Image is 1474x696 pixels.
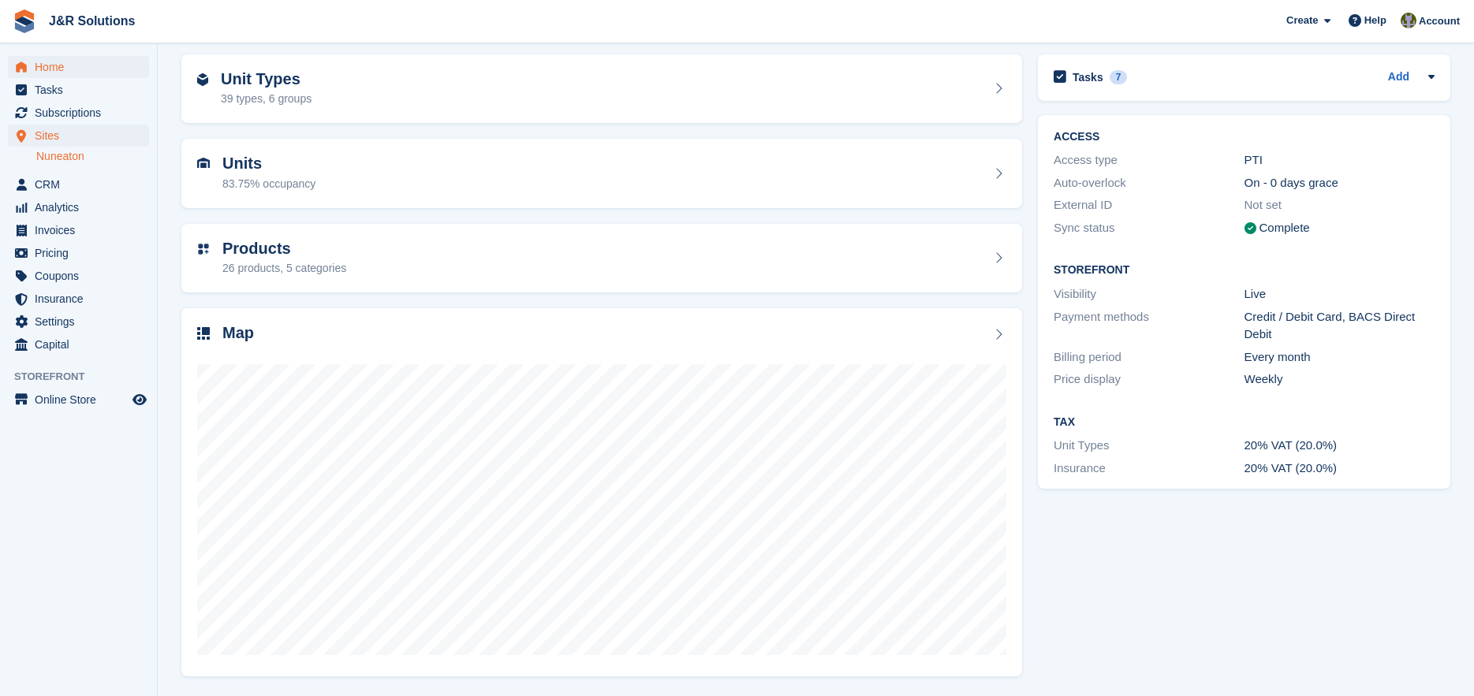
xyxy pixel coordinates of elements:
[1245,370,1435,389] div: Weekly
[35,288,129,310] span: Insurance
[222,240,346,258] h2: Products
[181,54,1022,124] a: Unit Types 39 types, 6 groups
[222,154,315,173] h2: Units
[1245,437,1435,455] div: 20% VAT (20.0%)
[1364,13,1386,28] span: Help
[8,56,149,78] a: menu
[1054,285,1244,303] div: Visibility
[1245,308,1435,344] div: Credit / Debit Card, BACS Direct Debit
[35,333,129,355] span: Capital
[35,56,129,78] span: Home
[35,102,129,124] span: Subscriptions
[8,333,149,355] a: menu
[1054,131,1435,143] h2: ACCESS
[1054,416,1435,429] h2: Tax
[1054,174,1244,192] div: Auto-overlock
[1245,285,1435,303] div: Live
[1259,219,1310,237] div: Complete
[197,158,210,169] img: unit-icn-7be61d7bf1b0ce9d3e12c5938cc71ed9869f7b940bace4675aadf7bd6d80202e.svg
[35,242,129,264] span: Pricing
[35,311,129,333] span: Settings
[13,9,36,33] img: stora-icon-8386f47178a22dfd0bd8f6a31ec36ba5ce8667c1dd55bd0f319d3a0aa187defe.svg
[221,91,312,107] div: 39 types, 6 groups
[1388,69,1409,87] a: Add
[8,242,149,264] a: menu
[8,79,149,101] a: menu
[35,196,129,218] span: Analytics
[221,70,312,88] h2: Unit Types
[197,243,210,255] img: custom-product-icn-752c56ca05d30b4aa98f6f15887a0e09747e85b44ffffa43cff429088544963d.svg
[1054,264,1435,277] h2: Storefront
[1054,370,1244,389] div: Price display
[1054,460,1244,478] div: Insurance
[1054,437,1244,455] div: Unit Types
[1054,348,1244,367] div: Billing period
[1245,460,1435,478] div: 20% VAT (20.0%)
[8,265,149,287] a: menu
[8,102,149,124] a: menu
[1245,174,1435,192] div: On - 0 days grace
[222,324,254,342] h2: Map
[35,125,129,147] span: Sites
[35,219,129,241] span: Invoices
[1286,13,1318,28] span: Create
[1401,13,1416,28] img: Chris Dell
[222,176,315,192] div: 83.75% occupancy
[8,311,149,333] a: menu
[35,389,129,411] span: Online Store
[222,260,346,277] div: 26 products, 5 categories
[130,390,149,409] a: Preview store
[8,196,149,218] a: menu
[8,389,149,411] a: menu
[1054,308,1244,344] div: Payment methods
[36,149,149,164] a: Nuneaton
[8,219,149,241] a: menu
[1054,219,1244,237] div: Sync status
[181,224,1022,293] a: Products 26 products, 5 categories
[8,125,149,147] a: menu
[197,327,210,340] img: map-icn-33ee37083ee616e46c38cad1a60f524a97daa1e2b2c8c0bc3eb3415660979fc1.svg
[181,308,1022,676] a: Map
[35,265,129,287] span: Coupons
[43,8,141,34] a: J&R Solutions
[8,288,149,310] a: menu
[197,73,208,86] img: unit-type-icn-2b2737a686de81e16bb02015468b77c625bbabd49415b5ef34ead5e3b44a266d.svg
[1245,348,1435,367] div: Every month
[1245,196,1435,214] div: Not set
[181,139,1022,208] a: Units 83.75% occupancy
[1419,13,1460,29] span: Account
[1110,70,1128,84] div: 7
[1245,151,1435,169] div: PTI
[35,173,129,195] span: CRM
[35,79,129,101] span: Tasks
[1054,151,1244,169] div: Access type
[14,369,157,385] span: Storefront
[1054,196,1244,214] div: External ID
[1073,70,1103,84] h2: Tasks
[8,173,149,195] a: menu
